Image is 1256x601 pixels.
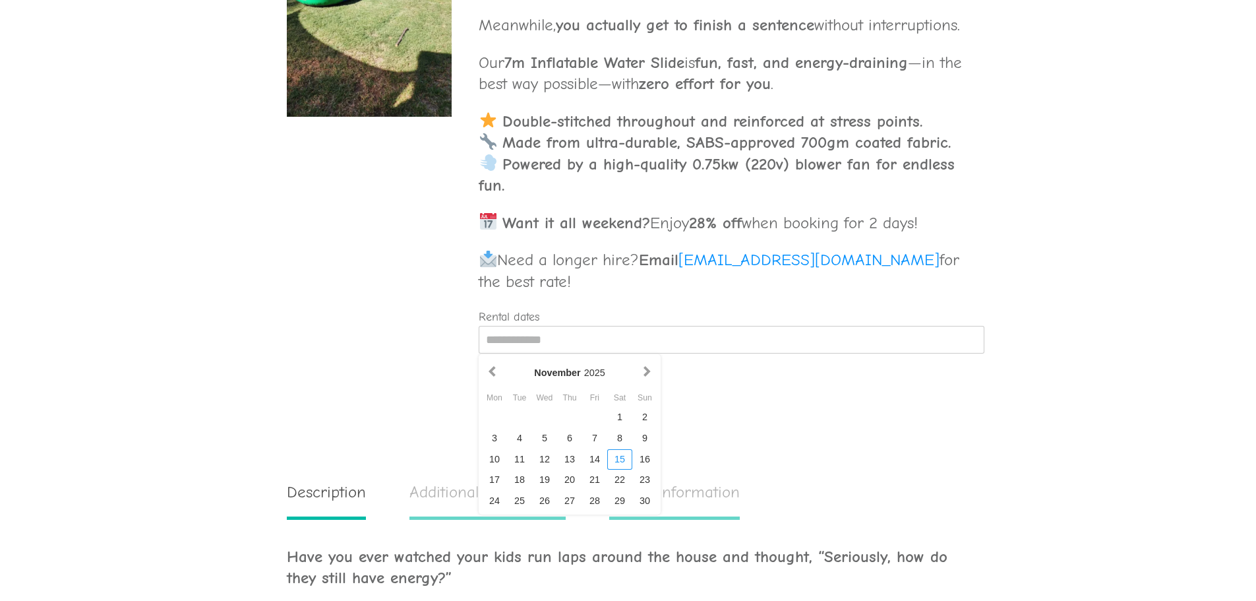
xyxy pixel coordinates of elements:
strong: 28% off [689,213,742,232]
div: 12 [532,449,557,470]
div: Friday [582,389,607,407]
div: 29 [607,491,632,512]
strong: Want it all weekend? [502,213,650,232]
span: 2025 [584,367,605,378]
div: 28 [582,491,607,512]
strong: fun, fast, and energy-draining [695,53,908,72]
img: ⭐ [480,111,496,128]
div: 25 [507,491,532,512]
div: 21 [582,470,607,491]
p: Enjoy when booking for 2 days! [479,212,970,250]
div: Saturday [607,389,632,407]
strong: Powered by a high-quality 0.75kw (220v) blower fan for endless fun. [479,154,955,195]
div: 26 [532,491,557,512]
p: Meanwhile, without interruptions. [479,15,970,52]
img: 📩 [480,251,496,267]
div: 19 [532,470,557,491]
div: Sunday [632,389,657,407]
a: [EMAIL_ADDRESS][DOMAIN_NAME] [678,250,940,269]
div: 3 [482,428,507,449]
div: 11 [507,449,532,470]
img: 💨 [480,154,496,171]
strong: you actually get to finish a sentence [556,15,814,34]
div: 1 [607,407,632,428]
strong: Have you ever watched your kids run laps around the house and thought, “Seriously, how do they st... [287,547,947,588]
p: Our is —in the best way possible—with . [479,52,970,111]
strong: Double-stitched throughout and reinforced at stress points. [502,111,923,131]
p: Need a longer hire? for the best rate! [479,249,970,308]
div: 4 [507,428,532,449]
div: 30 [632,491,657,512]
a: Rental information [609,473,740,511]
strong: Email [639,250,940,269]
img: 📅 [480,213,496,230]
div: 17 [482,470,507,491]
strong: zero effort for you [639,74,771,93]
div: 14 [582,449,607,470]
div: 16 [632,449,657,470]
div: 9 [632,428,657,449]
a: Additional information [409,473,566,511]
strong: Made from ultra-durable, SABS-approved 700gm coated fabric. [502,133,951,152]
div: 6 [557,428,582,449]
div: Thursday [557,389,582,407]
div: Tuesday [507,389,532,407]
div: 23 [632,470,657,491]
div: 10 [482,449,507,470]
strong: November [534,367,580,378]
div: 15 [607,449,632,470]
div: 13 [557,449,582,470]
div: 5 [532,428,557,449]
strong: 7m Inflatable Water Slide [504,53,684,72]
div: Wednesday [532,389,557,407]
label: Rental dates [479,310,539,324]
a: Description [287,473,366,511]
div: 8 [607,428,632,449]
div: Monday [482,389,507,407]
img: 🔧 [480,133,496,150]
div: 24 [482,491,507,512]
div: 27 [557,491,582,512]
div: 2 [632,407,657,428]
div: 20 [557,470,582,491]
div: 7 [582,428,607,449]
div: 22 [607,470,632,491]
div: 18 [507,470,532,491]
span: Category: [479,427,970,449]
